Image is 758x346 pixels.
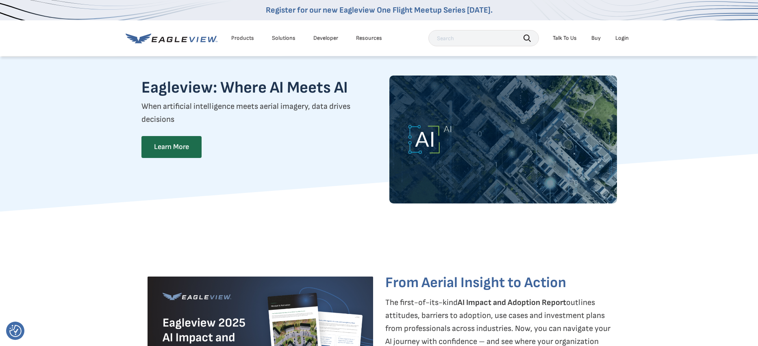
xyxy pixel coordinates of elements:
[141,76,365,100] h2: Eagleview: Where AI Meets AI
[231,35,254,42] div: Products
[458,298,566,307] strong: AI Impact and Adoption Report
[313,35,338,42] a: Developer
[385,277,566,290] h3: From Aerial Insight to Action
[266,5,493,15] a: Register for our new Eagleview One Flight Meetup Series [DATE].
[615,35,629,42] div: Login
[356,35,382,42] div: Resources
[141,136,202,158] a: Learn More
[591,35,601,42] a: Buy
[141,100,365,126] p: When artificial intelligence meets aerial imagery, data drives decisions
[553,35,577,42] div: Talk To Us
[9,325,22,337] button: Consent Preferences
[428,30,539,46] input: Search
[272,35,295,42] div: Solutions
[9,325,22,337] img: Revisit consent button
